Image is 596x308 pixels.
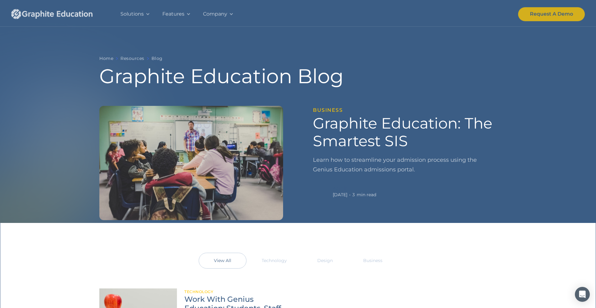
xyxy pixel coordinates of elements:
[197,2,240,26] div: Company
[120,10,144,18] div: Solutions
[317,258,333,263] div: Design
[99,66,497,86] h1: Graphite Education Blog
[151,55,163,62] a: Blog
[575,287,590,302] div: Open Intercom Messenger
[352,191,355,199] div: 3
[184,288,288,295] div: Technology
[313,106,497,115] div: Business
[99,55,113,62] a: Home
[162,10,184,18] div: Features
[363,258,382,263] div: Business
[120,55,144,62] a: Resources
[214,258,231,263] div: View All
[114,2,156,26] div: Solutions
[313,155,497,175] p: Learn how to streamline your admission process using the Genius Education admissions portal.
[313,115,497,150] h2: Graphite Education: The Smartest SIS
[156,2,197,26] div: Features
[262,258,287,263] div: Technology
[333,186,376,191] div: Admin
[333,191,347,199] div: [DATE]
[99,106,497,220] a: BusinessGraphite Education: The Smartest SISLearn how to streamline your admission process using ...
[11,2,104,26] a: home
[203,10,227,18] div: Company
[357,191,376,199] div: min read
[530,10,573,18] div: Request A Demo
[349,191,350,199] div: •
[518,7,585,21] a: Request A Demo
